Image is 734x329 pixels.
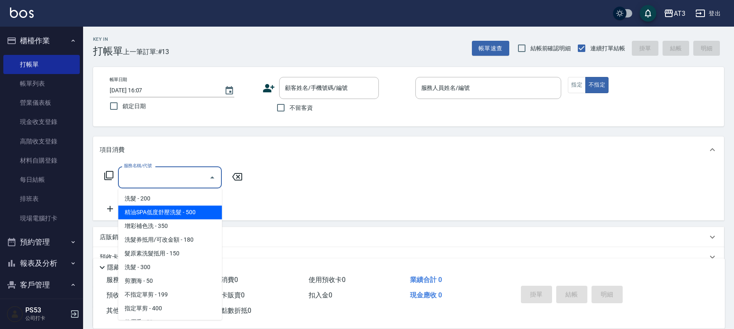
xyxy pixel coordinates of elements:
[3,30,80,52] button: 櫃檯作業
[472,41,509,56] button: 帳單速查
[93,227,724,247] div: 店販銷售
[118,288,222,302] span: 不指定單剪 - 199
[3,132,80,151] a: 高階收支登錄
[208,276,238,284] span: 店販消費 0
[208,291,245,299] span: 會員卡販賣 0
[100,253,131,262] p: 預收卡販賣
[118,274,222,288] span: 剪瀏海 - 50
[25,314,68,322] p: 公司打卡
[118,205,222,219] span: 精油SPA低度舒壓洗髮 - 500
[3,170,80,189] a: 每日結帳
[106,291,143,299] span: 預收卡販賣 0
[106,307,150,314] span: 其他付款方式 0
[530,44,571,53] span: 結帳前確認明細
[93,45,123,57] h3: 打帳單
[25,306,68,314] h5: PS53
[118,260,222,274] span: 洗髮 - 300
[3,231,80,253] button: 預約管理
[107,263,145,272] p: 隱藏業績明細
[100,146,125,154] p: 項目消費
[674,8,685,19] div: AT3
[118,247,222,260] span: 髮原素洗髮抵用 - 150
[3,274,80,296] button: 客戶管理
[309,276,346,284] span: 使用預收卡 0
[3,252,80,274] button: 報表及分析
[123,102,146,111] span: 鎖定日期
[208,307,251,314] span: 紅利點數折抵 0
[118,192,222,205] span: 洗髮 - 200
[590,44,625,53] span: 連續打單結帳
[110,84,216,97] input: YYYY/MM/DD hh:mm
[124,163,152,169] label: 服務名稱/代號
[100,233,125,242] p: 店販銷售
[118,302,222,315] span: 指定單剪 - 400
[7,306,23,322] img: Person
[3,112,80,131] a: 現金收支登錄
[309,291,332,299] span: 扣入金 0
[93,247,724,267] div: 預收卡販賣
[410,276,442,284] span: 業績合計 0
[3,55,80,74] a: 打帳單
[206,171,219,184] button: Close
[290,104,313,112] span: 不留客資
[93,136,724,163] div: 項目消費
[123,47,169,57] span: 上一筆訂單:#13
[118,219,222,233] span: 增彩補色洗 - 350
[410,291,442,299] span: 現金應收 0
[3,151,80,170] a: 材料自購登錄
[585,77,609,93] button: 不指定
[3,189,80,208] a: 排班表
[118,233,222,247] span: 洗髮券抵用/可改金額 - 180
[110,77,127,83] label: 帳單日期
[692,6,724,21] button: 登出
[118,315,222,329] span: 修眉毛 - 50
[10,7,34,18] img: Logo
[568,77,586,93] button: 指定
[3,74,80,93] a: 帳單列表
[93,37,123,42] h2: Key In
[219,81,239,101] button: Choose date, selected date is 2025-09-06
[660,5,689,22] button: AT3
[3,93,80,112] a: 營業儀表板
[3,209,80,228] a: 現場電腦打卡
[106,276,137,284] span: 服務消費 0
[640,5,656,22] button: save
